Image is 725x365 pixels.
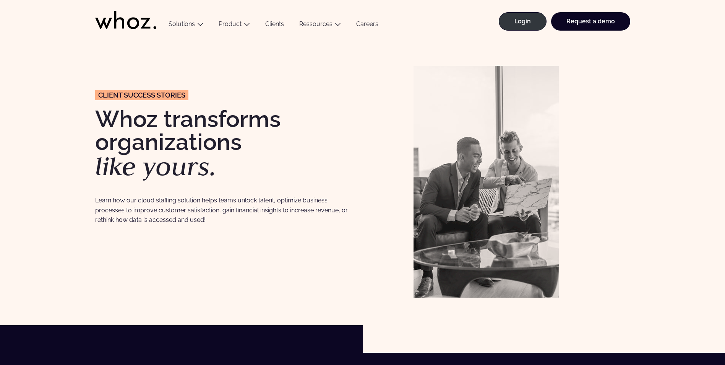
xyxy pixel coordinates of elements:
em: like yours. [95,149,216,183]
a: Clients [258,20,292,31]
button: Product [211,20,258,31]
button: Solutions [161,20,211,31]
a: Careers [349,20,386,31]
p: Learn how our cloud staffing solution helps teams unlock talent, optimize business processes to i... [95,196,355,225]
span: CLIENT success stories [98,92,185,99]
a: Request a demo [551,12,630,31]
a: Product [219,20,242,28]
h1: Whoz transforms organizations [95,108,355,179]
img: Clients Whoz [414,66,559,298]
button: Ressources [292,20,349,31]
a: Ressources [299,20,332,28]
a: Login [499,12,547,31]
